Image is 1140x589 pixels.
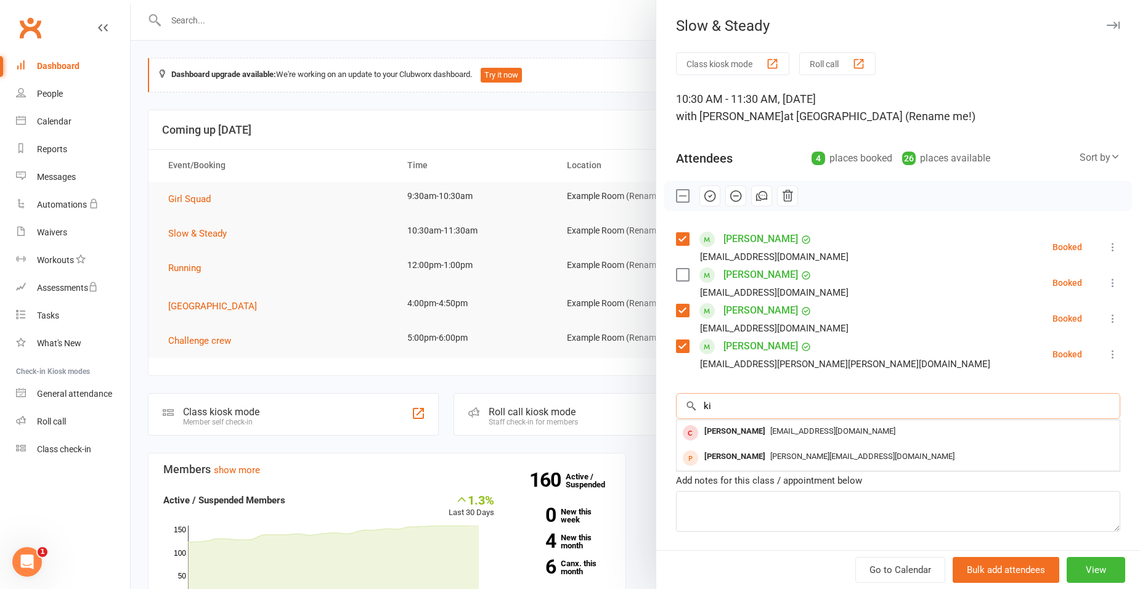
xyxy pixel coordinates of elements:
span: with [PERSON_NAME] [676,110,784,123]
div: General attendance [37,389,112,399]
div: 4 [812,152,825,165]
a: What's New [16,330,130,357]
a: [PERSON_NAME] [723,301,798,320]
div: Dashboard [37,61,79,71]
a: Messages [16,163,130,191]
a: Calendar [16,108,130,136]
a: Go to Calendar [855,557,945,583]
a: [PERSON_NAME] [723,336,798,356]
div: People [37,89,63,99]
div: Booked [1052,314,1082,323]
a: Tasks [16,302,130,330]
div: Sort by [1080,150,1120,166]
div: Slow & Steady [656,17,1140,35]
a: [PERSON_NAME] [723,265,798,285]
div: prospect [683,450,698,466]
span: [EMAIL_ADDRESS][DOMAIN_NAME] [770,426,895,436]
button: Bulk add attendees [953,557,1059,583]
a: [PERSON_NAME] [723,229,798,249]
div: [PERSON_NAME] [699,423,770,441]
a: Assessments [16,274,130,302]
div: Assessments [37,283,98,293]
div: [EMAIL_ADDRESS][DOMAIN_NAME] [700,320,849,336]
button: Class kiosk mode [676,52,789,75]
div: [EMAIL_ADDRESS][DOMAIN_NAME] [700,249,849,265]
a: Dashboard [16,52,130,80]
div: Class check-in [37,444,91,454]
a: Roll call [16,408,130,436]
div: Waivers [37,227,67,237]
a: Reports [16,136,130,163]
div: Calendar [37,116,71,126]
div: Tasks [37,311,59,320]
div: Attendees [676,150,733,167]
div: Automations [37,200,87,209]
div: Roll call [37,416,66,426]
input: Search to add attendees [676,393,1120,419]
div: [EMAIL_ADDRESS][PERSON_NAME][PERSON_NAME][DOMAIN_NAME] [700,356,990,372]
div: places booked [812,150,892,167]
div: Reports [37,144,67,154]
iframe: Intercom live chat [12,547,42,577]
div: Add notes for this class / appointment below [676,473,1120,488]
a: Clubworx [15,12,46,43]
span: [PERSON_NAME][EMAIL_ADDRESS][DOMAIN_NAME] [770,452,955,461]
a: Workouts [16,246,130,274]
div: places available [902,150,990,167]
div: Booked [1052,278,1082,287]
div: Messages [37,172,76,182]
span: at [GEOGRAPHIC_DATA] (Rename me!) [784,110,975,123]
a: Class kiosk mode [16,436,130,463]
a: General attendance kiosk mode [16,380,130,408]
div: What's New [37,338,81,348]
div: Workouts [37,255,74,265]
a: People [16,80,130,108]
a: Waivers [16,219,130,246]
div: member [683,425,698,441]
div: 10:30 AM - 11:30 AM, [DATE] [676,91,1120,125]
span: 1 [38,547,47,557]
button: View [1067,557,1125,583]
button: Roll call [799,52,876,75]
div: 26 [902,152,916,165]
div: Booked [1052,243,1082,251]
div: Booked [1052,350,1082,359]
div: [EMAIL_ADDRESS][DOMAIN_NAME] [700,285,849,301]
div: [PERSON_NAME] [699,448,770,466]
a: Automations [16,191,130,219]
